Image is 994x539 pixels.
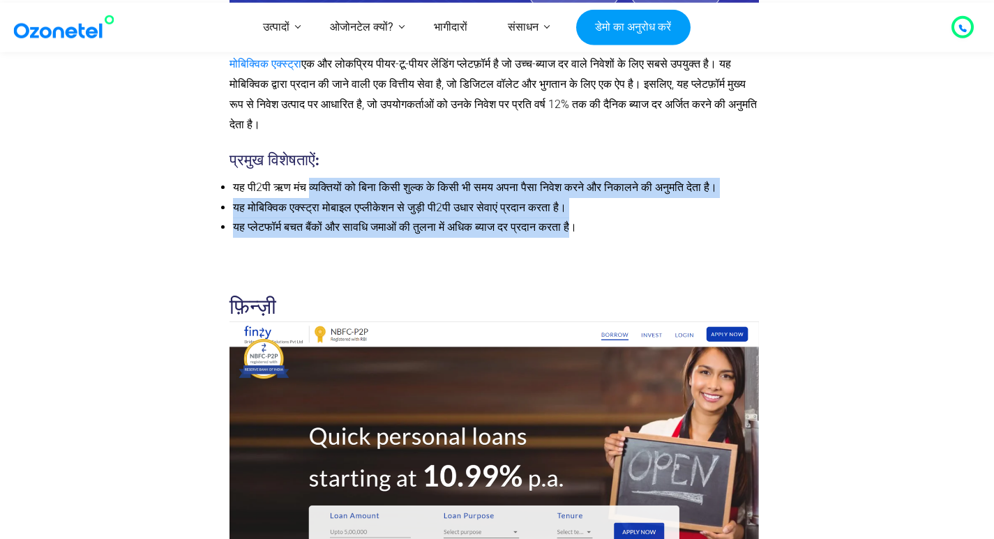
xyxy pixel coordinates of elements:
[414,3,488,52] a: भागीदारों
[233,181,717,194] font: यह पी2पी ऋण मंच व्यक्तियों को बिना किसी शुल्क के किसी भी समय अपना पैसा निवेश करने और निकालने की अ...
[263,20,289,33] font: उत्पादों
[233,201,566,214] font: यह मोबिक्विक एक्स्ट्रा मोबाइल एप्लीकेशन से जुड़ी पी2पी उधार सेवाएं प्रदान करता है।
[229,297,276,318] font: फ़िन्ज़ी
[229,57,301,70] a: मोबिक्विक एक्स्ट्रा
[488,3,559,52] a: संसाधन
[508,20,539,33] font: संसाधन
[229,153,319,169] font: प्रमुख विशेषताऐं:
[310,3,414,52] a: ओजोनटेल क्यों?
[233,220,577,234] font: यह प्लेटफॉर्म बचत बैंकों और सावधि जमाओं की तुलना में अधिक ब्याज दर प्रदान करता है।
[595,20,671,33] font: डेमो का अनुरोध करें
[434,20,467,33] font: भागीदारों
[229,57,757,130] font: एक और लोकप्रिय पीयर-टू-पीयर लेंडिंग प्लेटफ़ॉर्म है जो उच्च-ब्याज दर वाले निवेशों के लिए सबसे उपयु...
[576,9,691,45] a: डेमो का अनुरोध करें
[330,20,393,33] font: ओजोनटेल क्यों?
[243,3,310,52] a: उत्पादों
